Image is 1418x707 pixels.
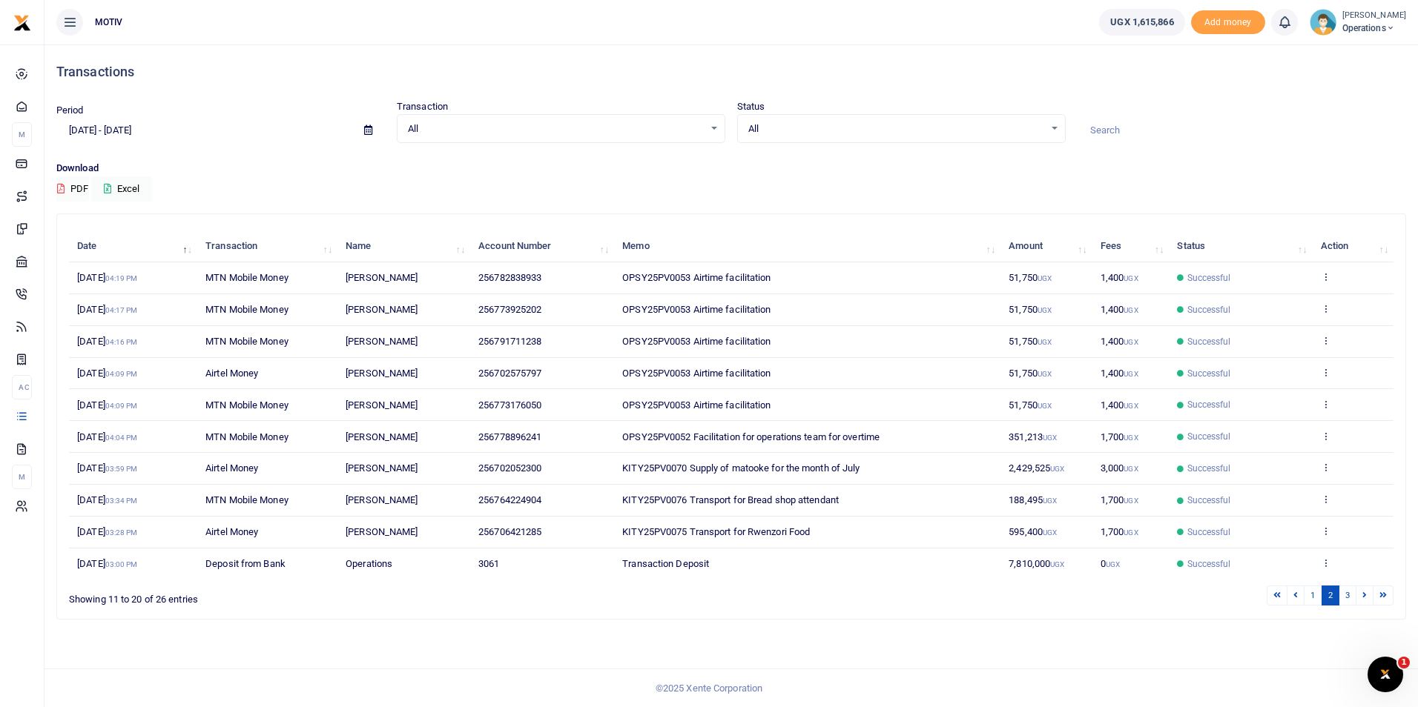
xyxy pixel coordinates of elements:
[622,272,771,283] span: OPSY25PV0053 Airtime facilitation
[1187,462,1231,475] span: Successful
[197,230,337,262] th: Transaction: activate to sort column ascending
[105,434,138,442] small: 04:04 PM
[1187,525,1231,539] span: Successful
[346,368,418,379] span: [PERSON_NAME]
[1009,431,1057,442] span: 351,213
[478,558,499,569] span: 3061
[1043,434,1057,442] small: UGX
[105,338,138,346] small: 04:16 PM
[77,494,137,505] span: [DATE]
[77,431,137,442] span: [DATE]
[77,304,137,315] span: [DATE]
[408,122,704,136] span: All
[1191,16,1265,27] a: Add money
[1124,306,1138,314] small: UGX
[13,14,31,32] img: logo-small
[622,494,839,505] span: KITY25PV0076 Transport for Bread shop attendant
[1187,430,1231,443] span: Successful
[346,431,418,442] span: [PERSON_NAME]
[478,336,541,347] span: 256791711238
[105,497,138,505] small: 03:34 PM
[1009,462,1064,474] span: 2,429,525
[1101,336,1138,347] span: 1,400
[1169,230,1312,262] th: Status: activate to sort column ascending
[1187,303,1231,316] span: Successful
[56,118,352,143] input: select period
[346,558,392,569] span: Operations
[1043,528,1057,537] small: UGX
[77,558,137,569] span: [DATE]
[1092,230,1170,262] th: Fees: activate to sort column ascending
[205,558,286,569] span: Deposit from Bank
[478,494,541,505] span: 256764224904
[346,336,418,347] span: [PERSON_NAME]
[1101,399,1138,411] span: 1,400
[346,304,418,315] span: [PERSON_NAME]
[1124,370,1138,378] small: UGX
[77,526,137,537] span: [DATE]
[1124,434,1138,442] small: UGX
[478,272,541,283] span: 256782838933
[748,122,1044,136] span: All
[205,431,288,442] span: MTN Mobile Money
[1101,526,1138,537] span: 1,700
[1009,526,1057,537] span: 595,400
[1038,274,1052,282] small: UGX
[1124,402,1138,410] small: UGX
[346,494,418,505] span: [PERSON_NAME]
[1009,368,1052,379] span: 51,750
[1187,557,1231,571] span: Successful
[1009,304,1052,315] span: 51,750
[1187,367,1231,380] span: Successful
[1009,558,1064,569] span: 7,810,000
[1106,560,1120,568] small: UGX
[205,368,258,379] span: Airtel Money
[1342,21,1406,35] span: Operations
[105,306,138,314] small: 04:17 PM
[622,336,771,347] span: OPSY25PV0053 Airtime facilitation
[105,402,138,410] small: 04:09 PM
[105,274,138,282] small: 04:19 PM
[622,526,810,537] span: KITY25PV0075 Transport for Rwenzori Food
[1342,10,1406,22] small: [PERSON_NAME]
[77,368,137,379] span: [DATE]
[205,494,288,505] span: MTN Mobile Money
[205,399,288,411] span: MTN Mobile Money
[1124,274,1138,282] small: UGX
[1038,402,1052,410] small: UGX
[1009,272,1052,283] span: 51,750
[205,336,288,347] span: MTN Mobile Money
[205,272,288,283] span: MTN Mobile Money
[56,161,1406,176] p: Download
[1101,368,1138,379] span: 1,400
[105,528,138,537] small: 03:28 PM
[622,462,860,474] span: KITY25PV0070 Supply of matooke for the month of July
[1101,558,1120,569] span: 0
[737,99,765,114] label: Status
[1101,304,1138,315] span: 1,400
[1310,9,1336,36] img: profile-user
[89,16,129,29] span: MOTIV
[1093,9,1190,36] li: Wallet ballance
[1101,272,1138,283] span: 1,400
[12,465,32,489] li: M
[1101,462,1138,474] span: 3,000
[478,368,541,379] span: 256702575797
[1101,431,1138,442] span: 1,700
[622,399,771,411] span: OPSY25PV0053 Airtime facilitation
[1191,10,1265,35] span: Add money
[69,584,615,607] div: Showing 11 to 20 of 26 entries
[1191,10,1265,35] li: Toup your wallet
[77,399,137,411] span: [DATE]
[1078,118,1406,143] input: Search
[470,230,614,262] th: Account Number: activate to sort column ascending
[1187,271,1231,285] span: Successful
[56,176,89,202] button: PDF
[478,526,541,537] span: 256706421285
[1339,585,1356,605] a: 3
[478,431,541,442] span: 256778896241
[1310,9,1406,36] a: profile-user [PERSON_NAME] Operations
[56,103,84,118] label: Period
[91,176,152,202] button: Excel
[1124,497,1138,505] small: UGX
